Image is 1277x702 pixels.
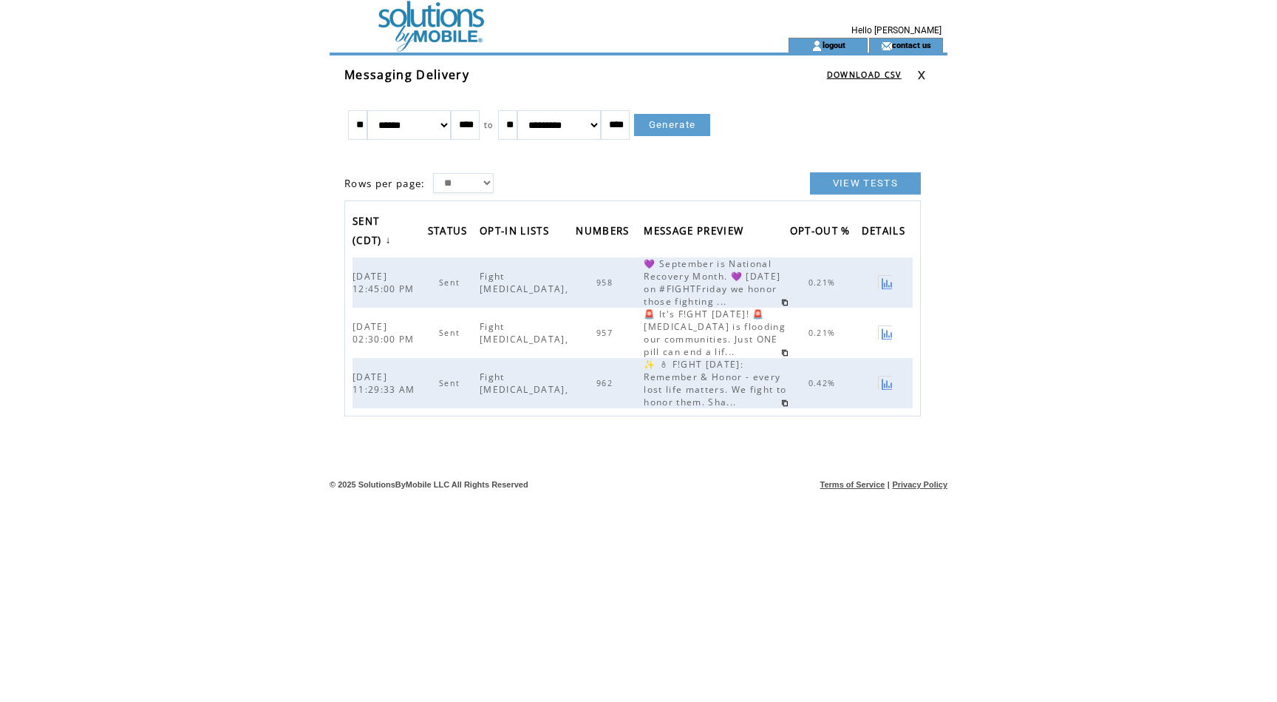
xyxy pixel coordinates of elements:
span: DETAILS [862,220,909,245]
span: | [888,480,890,489]
a: DOWNLOAD CSV [827,70,902,80]
a: Privacy Policy [892,480,947,489]
span: ✨ 🕯 F!GHT [DATE]: Remember & Honor - every lost life matters. We fight to honor them. Sha... [644,358,786,408]
span: Messaging Delivery [344,67,469,83]
span: OPT-OUT % [790,220,854,245]
span: Fight [MEDICAL_DATA], [480,320,572,345]
span: [DATE] 11:29:33 AM [353,371,419,396]
a: contact us [892,40,931,50]
span: STATUS [428,220,471,245]
span: Sent [439,328,463,338]
img: contact_us_icon.gif [881,40,892,52]
span: 0.42% [808,378,840,388]
span: 962 [596,378,616,388]
span: Hello [PERSON_NAME] [851,25,941,36]
span: © 2025 SolutionsByMobile LLC All Rights Reserved [330,480,528,489]
span: Rows per page: [344,177,426,190]
a: Generate [634,114,711,136]
span: Sent [439,378,463,388]
span: 957 [596,328,616,338]
span: MESSAGE PREVIEW [644,220,747,245]
span: [DATE] 12:45:00 PM [353,270,418,295]
span: 958 [596,277,616,288]
a: SENT (CDT)↓ [353,210,395,254]
span: 0.21% [808,328,840,338]
span: [DATE] 02:30:00 PM [353,320,418,345]
a: MESSAGE PREVIEW [644,220,751,245]
span: NUMBERS [576,220,633,245]
span: to [484,120,494,130]
img: account_icon.gif [811,40,823,52]
span: Fight [MEDICAL_DATA], [480,371,572,396]
a: OPT-OUT % [790,220,858,245]
span: SENT (CDT) [353,211,386,254]
span: Sent [439,277,463,288]
span: 0.21% [808,277,840,288]
a: NUMBERS [576,220,636,245]
span: 🚨 It's F!GHT [DATE]! 🚨 [MEDICAL_DATA] is flooding our communities. Just ONE pill can end a lif... [644,308,786,358]
a: logout [823,40,845,50]
a: Terms of Service [820,480,885,489]
span: OPT-IN LISTS [480,220,553,245]
a: VIEW TESTS [810,172,921,195]
a: STATUS [428,220,475,245]
span: Fight [MEDICAL_DATA], [480,270,572,295]
span: 💜 September is National Recovery Month. 💜 [DATE] on #FIGHTFriday we honor those fighting ... [644,257,780,308]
